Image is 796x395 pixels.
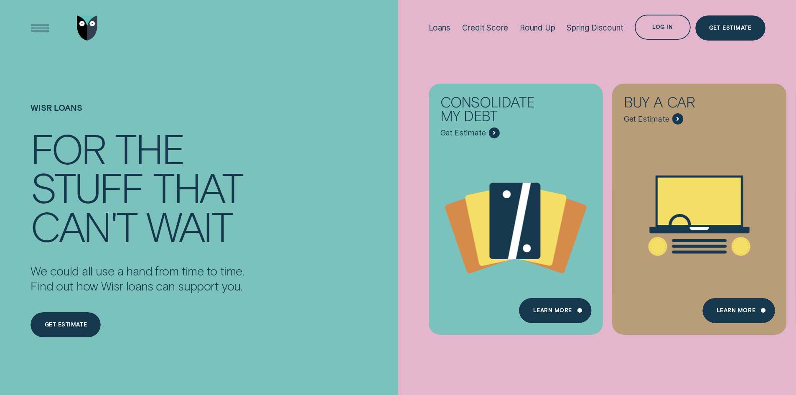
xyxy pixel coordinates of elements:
button: Log in [635,15,690,40]
div: Spring Discount [567,23,623,33]
span: Get Estimate [624,115,669,124]
a: Consolidate my debt - Learn more [429,83,603,327]
div: that [153,167,242,206]
a: Learn More [702,298,775,323]
a: Get estimate [31,312,101,337]
h1: Wisr loans [31,103,244,128]
div: the [115,128,184,167]
a: Buy a car - Learn more [612,83,786,327]
img: Wisr [77,15,98,41]
a: Learn more [519,298,591,323]
a: Get Estimate [695,15,765,41]
div: can't [31,206,137,245]
div: Buy a car [624,95,735,113]
span: Get Estimate [440,128,486,138]
p: We could all use a hand from time to time. Find out how Wisr loans can support you. [31,263,244,293]
div: wait [146,206,231,245]
div: For [31,128,105,167]
div: Loans [429,23,450,33]
div: Consolidate my debt [440,95,552,127]
div: stuff [31,167,143,206]
h4: For the stuff that can't wait [31,128,244,245]
button: Open Menu [28,15,53,41]
div: Credit Score [462,23,509,33]
div: Round Up [520,23,555,33]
